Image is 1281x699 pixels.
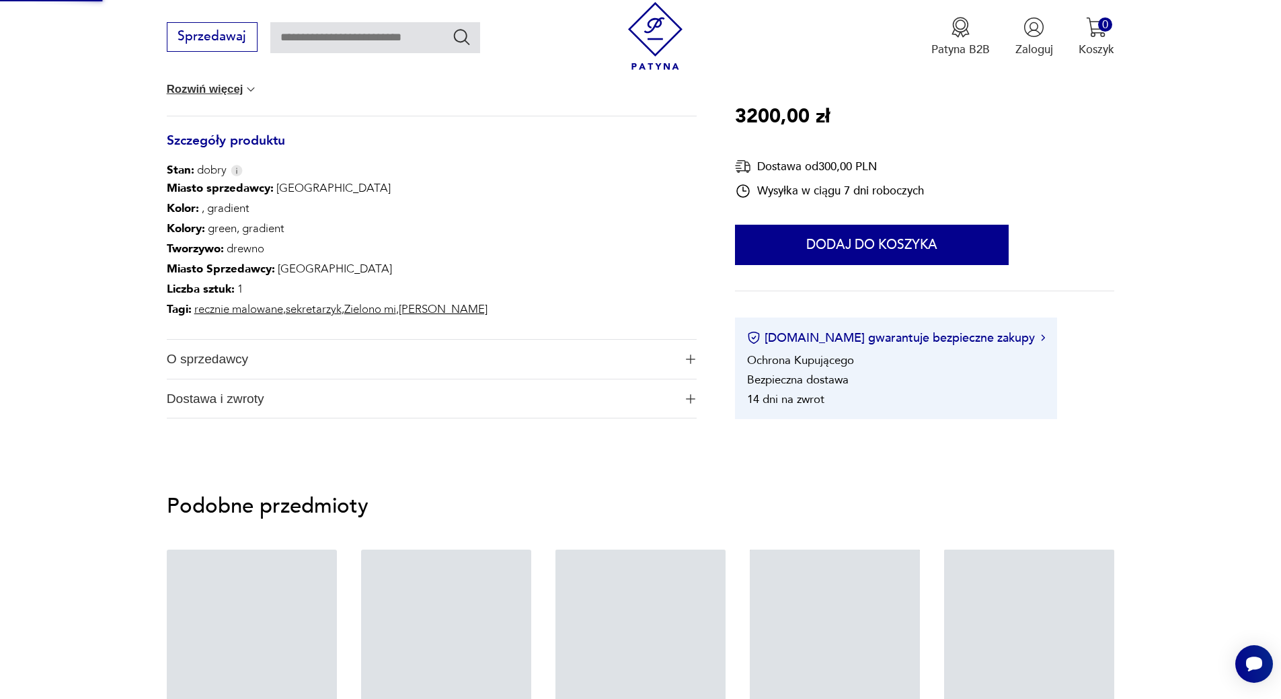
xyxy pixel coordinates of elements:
[167,259,488,279] p: [GEOGRAPHIC_DATA]
[167,200,199,216] b: Kolor:
[452,27,471,46] button: Szukaj
[167,241,224,256] b: Tworzywo :
[931,17,990,57] button: Patyna B2B
[1015,42,1053,57] p: Zaloguj
[231,165,243,176] img: Info icon
[1079,42,1114,57] p: Koszyk
[167,198,488,219] p: , gradient
[167,299,488,320] p: , , ,
[621,2,689,70] img: Patyna - sklep z meblami i dekoracjami vintage
[1041,334,1045,341] img: Ikona strzałki w prawo
[167,379,674,418] span: Dostawa i zwroty
[244,83,258,96] img: chevron down
[1079,17,1114,57] button: 0Koszyk
[167,22,258,52] button: Sprzedawaj
[735,101,830,132] p: 3200,00 zł
[167,281,235,297] b: Liczba sztuk:
[747,391,824,406] li: 14 dni na zwrot
[167,301,192,317] b: Tagi:
[735,157,751,174] img: Ikona dostawy
[399,301,488,317] a: [PERSON_NAME]
[1015,17,1053,57] button: Zaloguj
[747,371,849,387] li: Bezpieczna dostawa
[931,42,990,57] p: Patyna B2B
[167,379,697,418] button: Ikona plusaDostawa i zwroty
[167,340,697,379] button: Ikona plusaO sprzedawcy
[686,394,695,404] img: Ikona plusa
[167,162,227,178] span: dobry
[1023,17,1044,38] img: Ikonka użytkownika
[167,340,674,379] span: O sprzedawcy
[931,17,990,57] a: Ikona medaluPatyna B2B
[167,496,1115,516] p: Podobne przedmioty
[167,239,488,259] p: drewno
[167,180,274,196] b: Miasto sprzedawcy :
[747,329,1045,346] button: [DOMAIN_NAME] gwarantuje bezpieczne zakupy
[167,221,205,236] b: Kolory :
[747,331,761,344] img: Ikona certyfikatu
[167,261,275,277] b: Miasto Sprzedawcy :
[194,301,283,317] a: recznie malowane
[344,301,396,317] a: Zielono mi
[686,355,695,364] img: Ikona plusa
[1098,17,1112,32] div: 0
[167,279,488,299] p: 1
[735,182,924,198] div: Wysyłka w ciągu 7 dni roboczych
[167,178,488,198] p: [GEOGRAPHIC_DATA]
[950,17,971,38] img: Ikona medalu
[735,157,924,174] div: Dostawa od 300,00 PLN
[167,136,697,163] h3: Szczegóły produktu
[747,352,854,367] li: Ochrona Kupującego
[167,32,258,43] a: Sprzedawaj
[735,225,1009,265] button: Dodaj do koszyka
[1235,645,1273,683] iframe: Smartsupp widget button
[1086,17,1107,38] img: Ikona koszyka
[286,301,342,317] a: sekretarzyk
[167,83,258,96] button: Rozwiń więcej
[167,162,194,178] b: Stan:
[167,219,488,239] p: green, gradient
